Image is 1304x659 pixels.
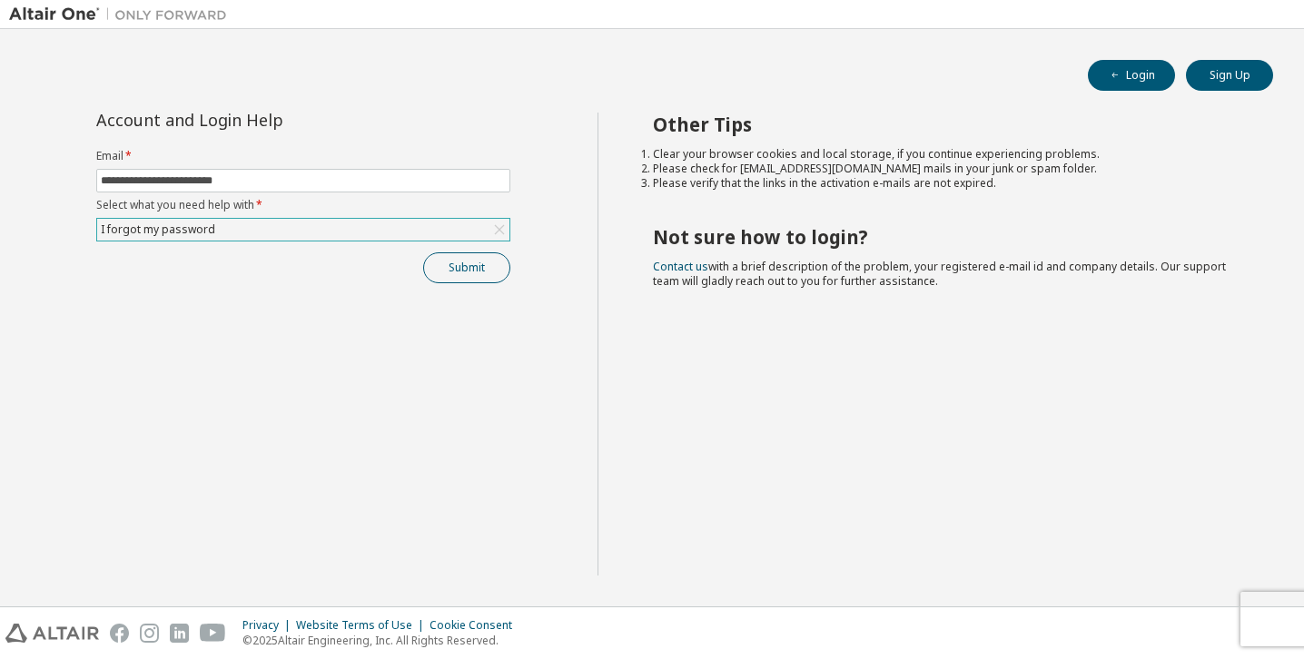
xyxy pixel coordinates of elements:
[653,176,1241,191] li: Please verify that the links in the activation e-mails are not expired.
[242,633,523,648] p: © 2025 Altair Engineering, Inc. All Rights Reserved.
[98,220,218,240] div: I forgot my password
[653,162,1241,176] li: Please check for [EMAIL_ADDRESS][DOMAIN_NAME] mails in your junk or spam folder.
[5,624,99,643] img: altair_logo.svg
[430,618,523,633] div: Cookie Consent
[653,147,1241,162] li: Clear your browser cookies and local storage, if you continue experiencing problems.
[653,259,1226,289] span: with a brief description of the problem, your registered e-mail id and company details. Our suppo...
[9,5,236,24] img: Altair One
[96,149,510,163] label: Email
[242,618,296,633] div: Privacy
[110,624,129,643] img: facebook.svg
[97,219,509,241] div: I forgot my password
[96,113,428,127] div: Account and Login Help
[653,259,708,274] a: Contact us
[296,618,430,633] div: Website Terms of Use
[170,624,189,643] img: linkedin.svg
[1186,60,1273,91] button: Sign Up
[653,225,1241,249] h2: Not sure how to login?
[1088,60,1175,91] button: Login
[653,113,1241,136] h2: Other Tips
[140,624,159,643] img: instagram.svg
[96,198,510,212] label: Select what you need help with
[200,624,226,643] img: youtube.svg
[423,252,510,283] button: Submit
